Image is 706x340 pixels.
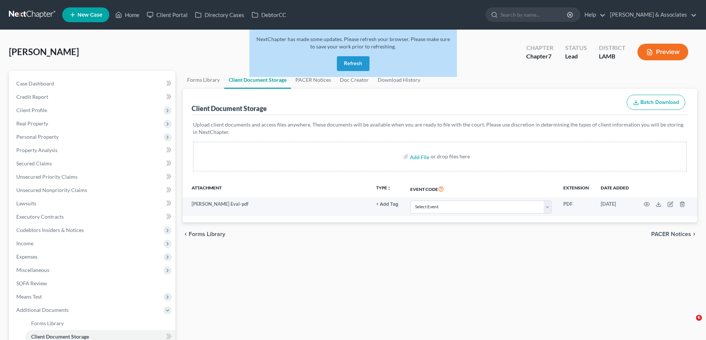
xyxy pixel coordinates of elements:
[16,94,48,100] span: Credit Report
[565,52,587,61] div: Lead
[183,231,225,237] button: chevron_left Forms Library
[581,8,606,21] a: Help
[376,201,398,208] a: + Add Tag
[31,320,64,326] span: Forms Library
[404,180,557,197] th: Event Code
[16,147,57,153] span: Property Analysis
[10,197,175,210] a: Lawsuits
[10,277,175,290] a: SOFA Review
[691,231,697,237] i: chevron_right
[16,213,64,220] span: Executory Contracts
[651,231,691,237] span: PACER Notices
[10,184,175,197] a: Unsecured Nonpriority Claims
[526,52,553,61] div: Chapter
[627,95,685,110] button: Batch Download
[376,202,398,207] button: + Add Tag
[526,44,553,52] div: Chapter
[565,44,587,52] div: Status
[16,280,47,286] span: SOFA Review
[183,231,189,237] i: chevron_left
[599,52,626,61] div: LAMB
[10,170,175,184] a: Unsecured Priority Claims
[557,197,595,216] td: PDF
[500,8,568,21] input: Search by name...
[9,46,79,57] span: [PERSON_NAME]
[16,120,48,127] span: Real Property
[651,231,697,237] button: PACER Notices chevron_right
[16,307,69,313] span: Additional Documents
[183,180,370,197] th: Attachment
[599,44,626,52] div: District
[16,160,52,166] span: Secured Claims
[16,267,49,273] span: Miscellaneous
[183,71,224,89] a: Forms Library
[10,90,175,104] a: Credit Report
[16,240,33,246] span: Income
[31,333,89,340] span: Client Document Storage
[431,153,470,160] div: or drop files here
[376,186,391,191] button: TYPEunfold_more
[16,134,59,140] span: Personal Property
[16,200,36,206] span: Lawsuits
[191,8,248,21] a: Directory Cases
[10,157,175,170] a: Secured Claims
[77,12,102,18] span: New Case
[16,174,77,180] span: Unsecured Priority Claims
[189,231,225,237] span: Forms Library
[387,186,391,191] i: unfold_more
[640,99,679,105] span: Batch Download
[10,77,175,90] a: Case Dashboard
[25,317,175,330] a: Forms Library
[557,180,595,197] th: Extension
[16,107,47,113] span: Client Profile
[10,210,175,223] a: Executory Contracts
[595,197,635,216] td: [DATE]
[637,44,688,60] button: Preview
[548,53,551,60] span: 7
[681,315,699,333] iframe: Intercom live chat
[16,293,42,300] span: Means Test
[696,315,702,321] span: 6
[112,8,143,21] a: Home
[595,180,635,197] th: Date added
[16,80,54,87] span: Case Dashboard
[337,56,369,71] button: Refresh
[143,8,191,21] a: Client Portal
[192,104,267,113] div: Client Document Storage
[248,8,290,21] a: DebtorCC
[10,144,175,157] a: Property Analysis
[606,8,697,21] a: [PERSON_NAME] & Associates
[224,71,291,89] a: Client Document Storage
[256,36,450,50] span: NextChapter has made some updates. Please refresh your browser. Please make sure to save your wor...
[16,227,84,233] span: Codebtors Insiders & Notices
[183,197,370,216] td: [PERSON_NAME] Eval-pdf
[16,187,87,193] span: Unsecured Nonpriority Claims
[193,121,687,136] p: Upload client documents and access files anywhere. These documents will be available when you are...
[16,253,37,260] span: Expenses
